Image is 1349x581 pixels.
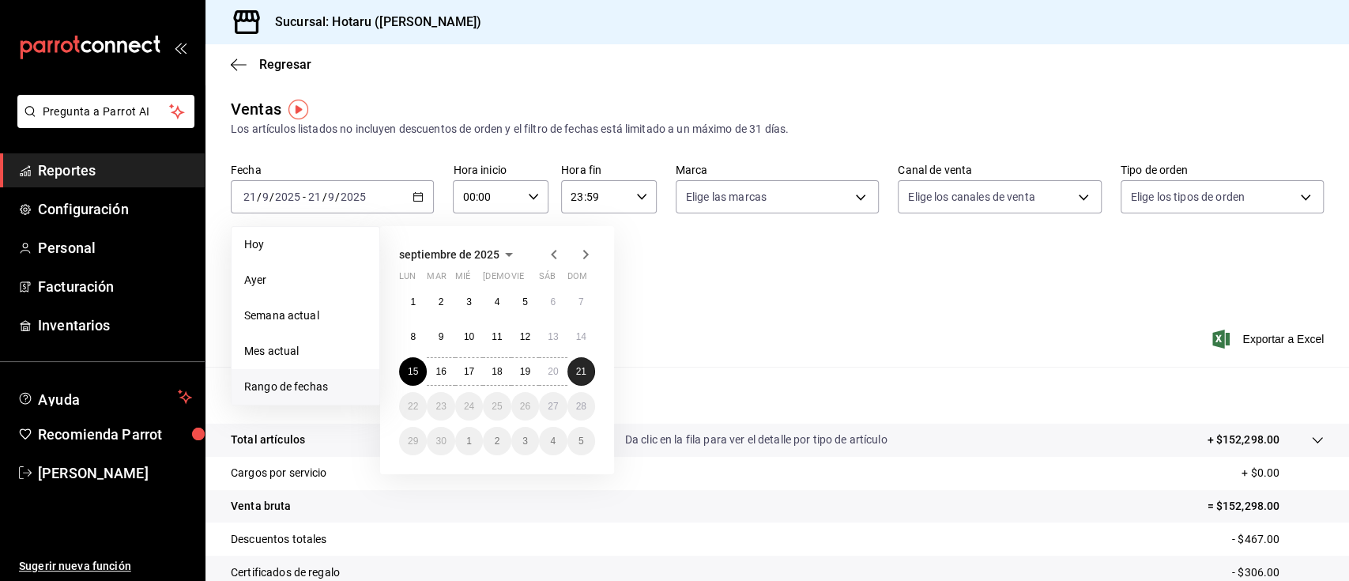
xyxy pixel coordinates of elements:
a: Pregunta a Parrot AI [11,115,194,131]
abbr: 5 de octubre de 2025 [578,436,584,447]
p: = $152,298.00 [1207,498,1324,515]
abbr: 21 de septiembre de 2025 [576,366,586,377]
p: - $467.00 [1232,531,1324,548]
input: -- [262,191,269,203]
button: 30 de septiembre de 2025 [427,427,454,455]
abbr: 15 de septiembre de 2025 [408,366,418,377]
span: / [322,191,326,203]
span: Regresar [259,57,311,72]
label: Marca [676,164,879,175]
abbr: 19 de septiembre de 2025 [520,366,530,377]
p: Da clic en la fila para ver el detalle por tipo de artículo [625,432,887,448]
button: 12 de septiembre de 2025 [511,323,539,351]
h3: Sucursal: Hotaru ([PERSON_NAME]) [262,13,481,32]
button: 14 de septiembre de 2025 [567,323,595,351]
abbr: 18 de septiembre de 2025 [492,366,502,377]
span: Facturación [38,276,192,297]
span: Mes actual [244,343,367,360]
abbr: 29 de septiembre de 2025 [408,436,418,447]
abbr: viernes [511,271,524,288]
abbr: 3 de octubre de 2025 [522,436,528,447]
button: Exportar a Excel [1215,330,1324,349]
span: Ayuda [38,387,171,406]
button: 27 de septiembre de 2025 [539,392,567,421]
span: Elige los tipos de orden [1131,189,1245,205]
abbr: 27 de septiembre de 2025 [548,401,558,412]
label: Hora fin [561,164,657,175]
button: 2 de octubre de 2025 [483,427,511,455]
abbr: 28 de septiembre de 2025 [576,401,586,412]
span: Personal [38,237,192,258]
button: Pregunta a Parrot AI [17,95,194,128]
span: Inventarios [38,315,192,336]
button: 7 de septiembre de 2025 [567,288,595,316]
span: Semana actual [244,307,367,324]
span: [PERSON_NAME] [38,462,192,484]
span: Sugerir nueva función [19,558,192,575]
abbr: 25 de septiembre de 2025 [492,401,502,412]
abbr: miércoles [455,271,470,288]
abbr: 13 de septiembre de 2025 [548,331,558,342]
button: 3 de septiembre de 2025 [455,288,483,316]
button: 28 de septiembre de 2025 [567,392,595,421]
button: 22 de septiembre de 2025 [399,392,427,421]
div: Ventas [231,97,281,121]
button: 21 de septiembre de 2025 [567,357,595,386]
label: Fecha [231,164,434,175]
input: -- [327,191,335,203]
span: - [303,191,306,203]
abbr: 3 de septiembre de 2025 [466,296,472,307]
img: Tooltip marker [288,100,308,119]
p: Venta bruta [231,498,291,515]
abbr: 1 de octubre de 2025 [466,436,472,447]
button: 4 de septiembre de 2025 [483,288,511,316]
abbr: 20 de septiembre de 2025 [548,366,558,377]
abbr: 6 de septiembre de 2025 [550,296,556,307]
button: 18 de septiembre de 2025 [483,357,511,386]
button: Regresar [231,57,311,72]
button: 29 de septiembre de 2025 [399,427,427,455]
span: Configuración [38,198,192,220]
abbr: 30 de septiembre de 2025 [435,436,446,447]
button: 8 de septiembre de 2025 [399,323,427,351]
abbr: 1 de septiembre de 2025 [410,296,416,307]
abbr: martes [427,271,446,288]
abbr: 2 de septiembre de 2025 [439,296,444,307]
p: Descuentos totales [231,531,326,548]
button: 15 de septiembre de 2025 [399,357,427,386]
label: Canal de venta [898,164,1101,175]
abbr: domingo [567,271,587,288]
button: 2 de septiembre de 2025 [427,288,454,316]
button: 20 de septiembre de 2025 [539,357,567,386]
p: Resumen [231,386,1324,405]
span: / [269,191,274,203]
button: 5 de septiembre de 2025 [511,288,539,316]
button: 23 de septiembre de 2025 [427,392,454,421]
button: 4 de octubre de 2025 [539,427,567,455]
abbr: 11 de septiembre de 2025 [492,331,502,342]
abbr: sábado [539,271,556,288]
span: Rango de fechas [244,379,367,395]
div: Los artículos listados no incluyen descuentos de orden y el filtro de fechas está limitado a un m... [231,121,1324,138]
p: Certificados de regalo [231,564,340,581]
button: 3 de octubre de 2025 [511,427,539,455]
button: 1 de septiembre de 2025 [399,288,427,316]
button: 9 de septiembre de 2025 [427,323,454,351]
abbr: 17 de septiembre de 2025 [464,366,474,377]
span: Pregunta a Parrot AI [43,104,170,120]
span: Reportes [38,160,192,181]
p: + $0.00 [1242,465,1324,481]
abbr: 23 de septiembre de 2025 [435,401,446,412]
button: 16 de septiembre de 2025 [427,357,454,386]
span: / [335,191,340,203]
button: 19 de septiembre de 2025 [511,357,539,386]
button: 6 de septiembre de 2025 [539,288,567,316]
abbr: 14 de septiembre de 2025 [576,331,586,342]
abbr: 8 de septiembre de 2025 [410,331,416,342]
abbr: 4 de septiembre de 2025 [495,296,500,307]
p: + $152,298.00 [1207,432,1279,448]
p: Cargos por servicio [231,465,327,481]
abbr: 12 de septiembre de 2025 [520,331,530,342]
button: 13 de septiembre de 2025 [539,323,567,351]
